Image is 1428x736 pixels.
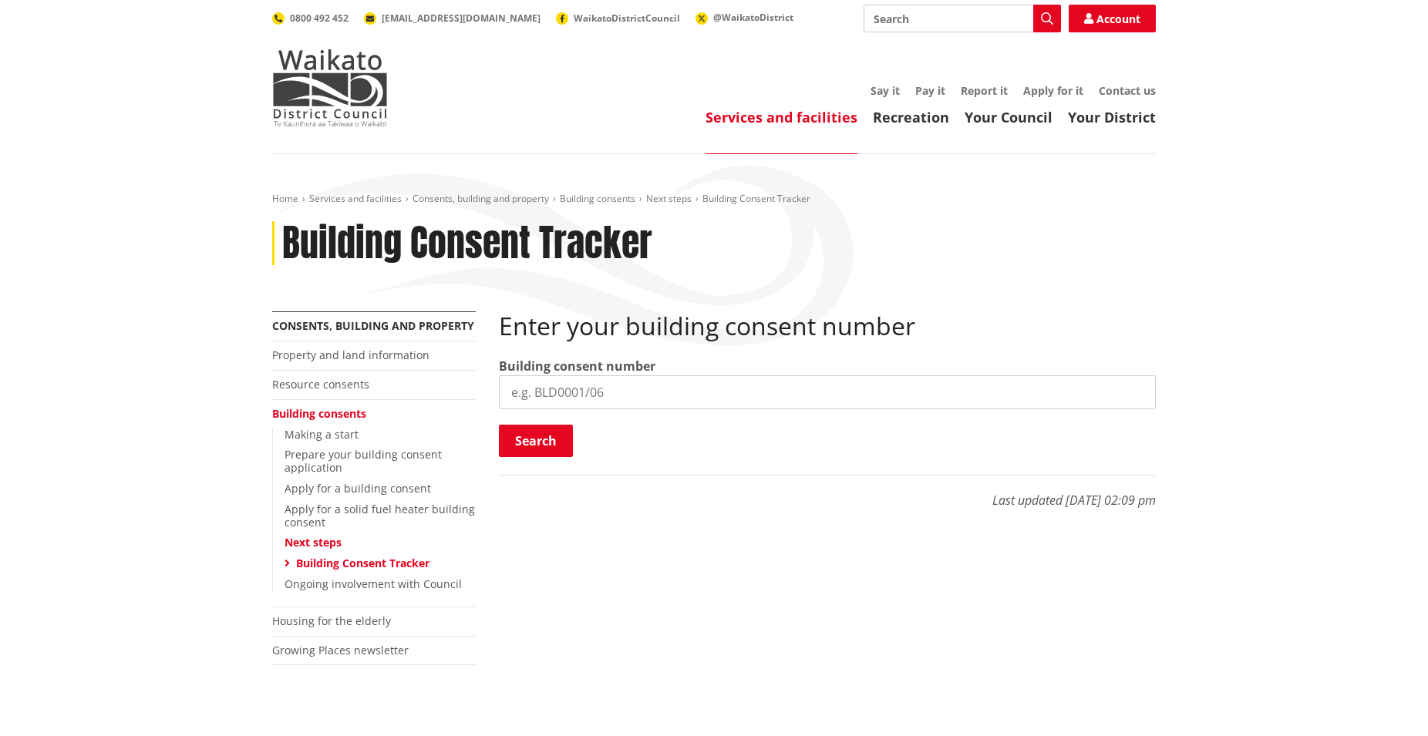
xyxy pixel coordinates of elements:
[382,12,541,25] span: [EMAIL_ADDRESS][DOMAIN_NAME]
[285,502,475,529] a: Apply for a solid fuel heater building consent​
[499,311,1156,341] h2: Enter your building consent number
[282,221,652,266] h1: Building Consent Tracker
[285,576,462,591] a: Ongoing involvement with Council
[285,427,359,442] a: Making a start
[695,11,793,24] a: @WaikatoDistrict
[272,12,349,25] a: 0800 492 452
[1023,83,1083,98] a: Apply for it
[413,192,549,205] a: Consents, building and property
[272,193,1156,206] nav: breadcrumb
[864,5,1061,32] input: Search input
[285,447,442,475] a: Prepare your building consent application
[285,535,342,549] a: Next steps
[364,12,541,25] a: [EMAIL_ADDRESS][DOMAIN_NAME]
[646,192,692,205] a: Next steps
[961,83,1008,98] a: Report it
[272,406,366,421] a: Building consents
[272,377,369,392] a: Resource consents
[272,318,474,333] a: Consents, building and property
[965,108,1052,126] a: Your Council
[499,425,573,457] button: Search
[556,12,680,25] a: WaikatoDistrictCouncil
[290,12,349,25] span: 0800 492 452
[1069,5,1156,32] a: Account
[702,192,810,205] span: Building Consent Tracker
[871,83,900,98] a: Say it
[560,192,635,205] a: Building consents
[574,12,680,25] span: WaikatoDistrictCouncil
[272,613,391,628] a: Housing for the elderly
[272,192,298,205] a: Home
[272,643,409,657] a: Growing Places newsletter
[285,481,431,496] a: Apply for a building consent
[499,357,655,375] label: Building consent number
[499,475,1156,509] p: Last updated [DATE] 02:09 pm
[296,556,429,570] a: Building Consent Tracker
[499,375,1156,409] input: e.g. BLD0001/06
[915,83,945,98] a: Pay it
[309,192,402,205] a: Services and facilities
[272,348,429,362] a: Property and land information
[873,108,949,126] a: Recreation
[272,49,388,126] img: Waikato District Council - Te Kaunihera aa Takiwaa o Waikato
[1099,83,1156,98] a: Contact us
[1068,108,1156,126] a: Your District
[713,11,793,24] span: @WaikatoDistrict
[706,108,857,126] a: Services and facilities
